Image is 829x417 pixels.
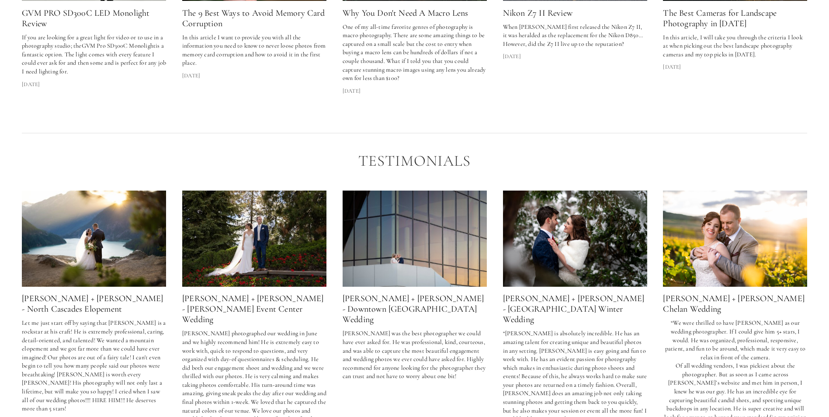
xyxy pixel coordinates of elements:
time: [DATE] [343,87,361,95]
p: Let me just start off by saying that [PERSON_NAME] is a rockstar at his craft! He is extremely pr... [22,319,166,413]
time: [DATE] [182,72,200,80]
a: [PERSON_NAME] + [PERSON_NAME] Chelan Wedding [663,293,805,314]
a: The 9 Best Ways to Avoid Memory Card Corruption [182,8,325,29]
img: Kelly + Nick - Hagadone Event Center Wedding [182,191,326,287]
a: Nikon Z7 II Review [503,8,572,18]
time: [DATE] [663,63,681,71]
time: [DATE] [22,80,40,88]
p: One of my all-time favorite genres of photography is macro photography. There are some amazing th... [343,23,487,83]
a: [PERSON_NAME] + [PERSON_NAME] - North Cascades Elopement [22,293,163,314]
a: [PERSON_NAME] + [PERSON_NAME] - [PERSON_NAME] Event Center Wedding [182,293,324,325]
p: If you are looking for a great light for video or to use in a photography studio; the is a fantas... [22,33,166,76]
time: [DATE] [503,52,521,60]
img: Jarred + Claudia - Lake Chelan Wedding [663,191,807,287]
p: In this article I want to provide you with all the information you need to know to never loose ph... [182,33,326,67]
a: GVM PRO SD300C LED Monolight Review [22,8,149,29]
p: When [PERSON_NAME] first released the Nikon Z7 II, it was heralded as the replacement for the Nik... [503,23,647,49]
img: Audrey + Robert - North Cascades Elopement [22,191,166,287]
a: GVM Pro SD300C Monolight [82,42,156,49]
h2: Testimonials [22,153,807,170]
p: [PERSON_NAME] was the best photographer we could have ever asked for. He was professional, kind, ... [343,329,487,381]
a: [PERSON_NAME] + [PERSON_NAME] - [GEOGRAPHIC_DATA] Winter Wedding [503,293,645,325]
img: Dyana + Chris - Downtown Spokane Wedding [343,191,487,287]
a: Why You Don't Need A Macro Lens [343,8,468,18]
img: Michael + Alycia - Spokane Winter Wedding [503,191,647,287]
a: The Best Cameras for Landscape Photography in [DATE] [663,8,777,29]
a: [PERSON_NAME] + [PERSON_NAME] - Downtown [GEOGRAPHIC_DATA] Wedding [343,293,484,325]
p: In this article, I will take you through the criteria I look at when picking out the best landsca... [663,33,807,59]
